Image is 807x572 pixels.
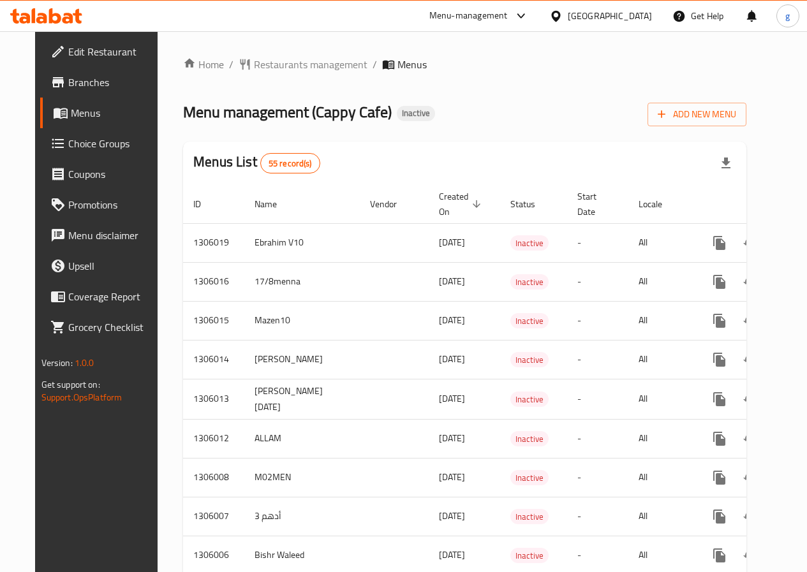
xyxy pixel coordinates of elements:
[658,106,736,122] span: Add New Menu
[439,546,465,563] span: [DATE]
[704,267,735,297] button: more
[68,197,159,212] span: Promotions
[429,8,508,24] div: Menu-management
[40,67,170,98] a: Branches
[75,355,94,371] span: 1.0.0
[229,57,233,72] li: /
[628,497,694,536] td: All
[439,312,465,328] span: [DATE]
[370,196,413,212] span: Vendor
[183,340,244,379] td: 1306014
[704,501,735,532] button: more
[628,379,694,419] td: All
[183,98,392,126] span: Menu management ( Cappy Cafe )
[193,152,320,173] h2: Menus List
[183,379,244,419] td: 1306013
[439,390,465,407] span: [DATE]
[40,189,170,220] a: Promotions
[567,379,628,419] td: -
[183,497,244,536] td: 1306007
[439,273,465,290] span: [DATE]
[41,376,100,393] span: Get support on:
[628,223,694,262] td: All
[40,36,170,67] a: Edit Restaurant
[68,44,159,59] span: Edit Restaurant
[71,105,159,121] span: Menus
[40,251,170,281] a: Upsell
[704,344,735,375] button: more
[244,458,360,497] td: M02MEN
[244,419,360,458] td: ALLAM
[639,196,679,212] span: Locale
[567,340,628,379] td: -
[567,223,628,262] td: -
[183,57,746,72] nav: breadcrumb
[439,469,465,485] span: [DATE]
[183,419,244,458] td: 1306012
[510,313,549,328] div: Inactive
[239,57,367,72] a: Restaurants management
[735,540,766,571] button: Change Status
[735,462,766,493] button: Change Status
[510,275,549,290] span: Inactive
[704,228,735,258] button: more
[183,57,224,72] a: Home
[183,458,244,497] td: 1306008
[735,384,766,414] button: Change Status
[567,458,628,497] td: -
[244,340,360,379] td: [PERSON_NAME]
[439,508,465,524] span: [DATE]
[735,228,766,258] button: Change Status
[510,352,549,367] div: Inactive
[40,128,170,159] a: Choice Groups
[40,281,170,312] a: Coverage Report
[785,9,790,23] span: g
[510,510,549,524] span: Inactive
[510,314,549,328] span: Inactive
[628,301,694,340] td: All
[193,196,218,212] span: ID
[704,305,735,336] button: more
[68,228,159,243] span: Menu disclaimer
[439,234,465,251] span: [DATE]
[68,166,159,182] span: Coupons
[41,389,122,406] a: Support.OpsPlatform
[439,189,485,219] span: Created On
[510,509,549,524] div: Inactive
[244,379,360,419] td: [PERSON_NAME] [DATE]
[244,262,360,301] td: 17/8menna
[397,106,435,121] div: Inactive
[510,471,549,485] span: Inactive
[510,236,549,251] span: Inactive
[40,312,170,342] a: Grocery Checklist
[577,189,613,219] span: Start Date
[183,262,244,301] td: 1306016
[567,301,628,340] td: -
[567,262,628,301] td: -
[510,548,549,563] div: Inactive
[510,548,549,563] span: Inactive
[510,470,549,485] div: Inactive
[510,392,549,407] span: Inactive
[40,220,170,251] a: Menu disclaimer
[735,501,766,532] button: Change Status
[261,158,320,170] span: 55 record(s)
[397,57,427,72] span: Menus
[254,57,367,72] span: Restaurants management
[628,458,694,497] td: All
[711,148,741,179] div: Export file
[510,196,552,212] span: Status
[373,57,377,72] li: /
[244,301,360,340] td: Mazen10
[40,159,170,189] a: Coupons
[40,98,170,128] a: Menus
[439,430,465,446] span: [DATE]
[648,103,746,126] button: Add New Menu
[628,419,694,458] td: All
[397,108,435,119] span: Inactive
[260,153,320,173] div: Total records count
[510,353,549,367] span: Inactive
[68,136,159,151] span: Choice Groups
[704,540,735,571] button: more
